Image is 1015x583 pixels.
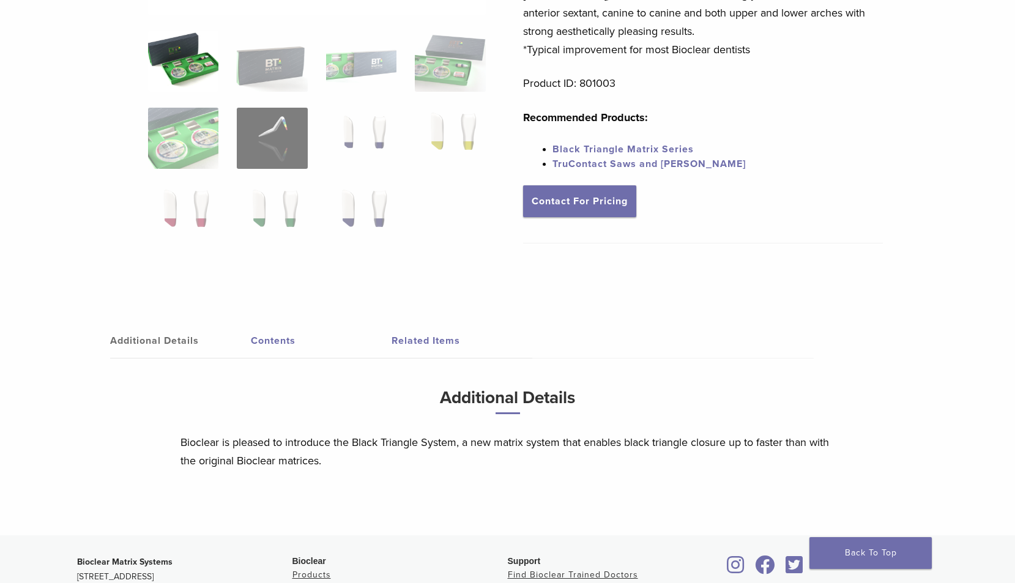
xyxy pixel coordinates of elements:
[292,556,326,566] span: Bioclear
[237,108,307,169] img: Black Triangle (BT) Kit - Image 6
[148,108,218,169] img: Black Triangle (BT) Kit - Image 5
[392,324,532,358] a: Related Items
[326,108,396,169] img: Black Triangle (BT) Kit - Image 7
[148,31,218,92] img: Intro-Black-Triangle-Kit-6-Copy-e1548792917662-324x324.jpg
[237,31,307,92] img: Black Triangle (BT) Kit - Image 2
[251,324,392,358] a: Contents
[723,563,749,575] a: Bioclear
[782,563,808,575] a: Bioclear
[77,557,173,567] strong: Bioclear Matrix Systems
[326,185,396,246] img: Black Triangle (BT) Kit - Image 11
[148,185,218,246] img: Black Triangle (BT) Kit - Image 9
[292,570,331,580] a: Products
[415,108,485,169] img: Black Triangle (BT) Kit - Image 8
[326,31,396,92] img: Black Triangle (BT) Kit - Image 3
[508,556,541,566] span: Support
[751,563,779,575] a: Bioclear
[809,537,932,569] a: Back To Top
[237,185,307,246] img: Black Triangle (BT) Kit - Image 10
[523,111,648,124] strong: Recommended Products:
[552,143,694,155] a: Black Triangle Matrix Series
[552,158,746,170] a: TruContact Saws and [PERSON_NAME]
[110,324,251,358] a: Additional Details
[180,383,835,424] h3: Additional Details
[523,185,636,217] a: Contact For Pricing
[523,74,883,92] p: Product ID: 801003
[415,31,485,92] img: Black Triangle (BT) Kit - Image 4
[180,433,835,470] p: Bioclear is pleased to introduce the Black Triangle System, a new matrix system that enables blac...
[508,570,638,580] a: Find Bioclear Trained Doctors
